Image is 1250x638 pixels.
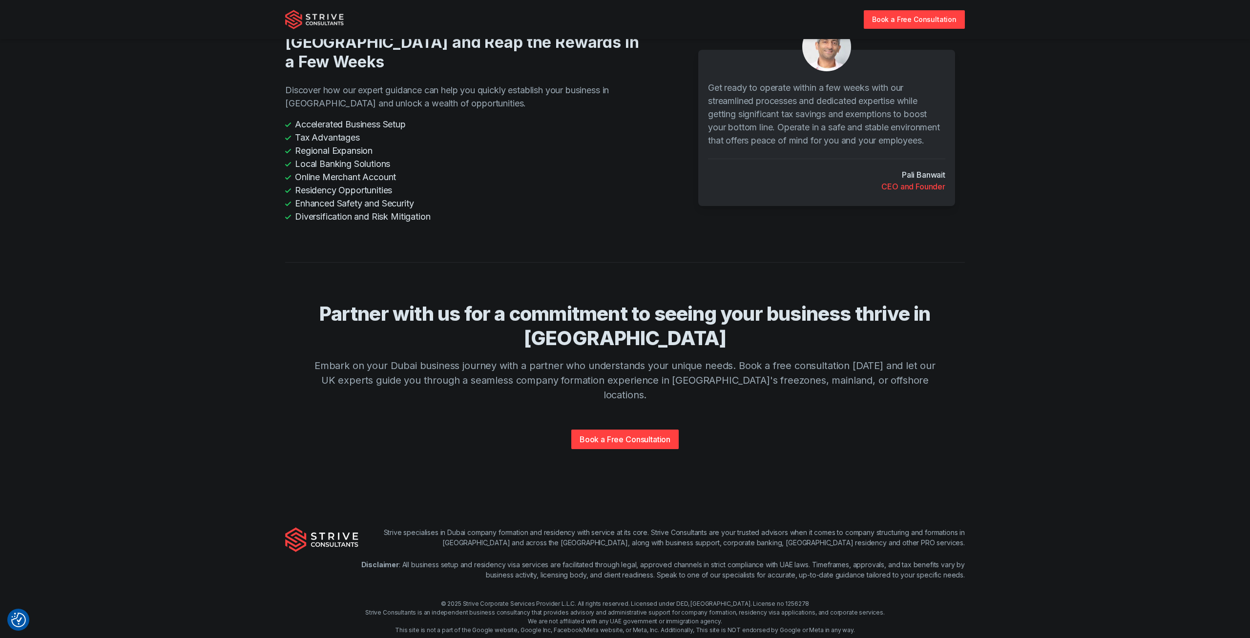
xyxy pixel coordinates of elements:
li: Online Merchant Account [285,170,646,184]
div: CEO and Founder [881,181,945,192]
li: Accelerated Business Setup [285,118,646,131]
p: Get ready to operate within a few weeks with our streamlined processes and dedicated expertise wh... [708,81,945,147]
li: Tax Advantages [285,131,646,144]
button: Consent Preferences [11,613,26,627]
p: : All business setup and residency visa services are facilitated through legal, approved channels... [358,559,965,580]
img: Pali Banwait, CEO, Strive Consultants, Dubai, UAE [802,22,851,71]
cite: Pali Banwait [902,169,945,181]
li: Diversification and Risk Mitigation [285,210,646,223]
li: Enhanced Safety and Security [285,197,646,210]
li: Regional Expansion [285,144,646,157]
h2: Establish Your Presence in [GEOGRAPHIC_DATA] and Reap the Rewards in a Few Weeks [285,13,646,72]
img: Strive Consultants [285,527,358,552]
p: Strive specialises in Dubai company formation and residency with service at its core. Strive Cons... [358,527,965,548]
a: Book a Free Consultation [571,430,679,449]
img: Strive Consultants [285,10,344,29]
li: Residency Opportunities [285,184,646,197]
a: Book a Free Consultation [864,10,965,28]
img: Revisit consent button [11,613,26,627]
h4: Partner with us for a commitment to seeing your business thrive in [GEOGRAPHIC_DATA] [312,302,937,350]
p: Discover how our expert guidance can help you quickly establish your business in [GEOGRAPHIC_DATA... [285,83,646,110]
li: Local Banking Solutions [285,157,646,170]
p: Embark on your Dubai business journey with a partner who understands your unique needs. Book a fr... [312,358,937,402]
strong: Disclaimer [361,560,399,569]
